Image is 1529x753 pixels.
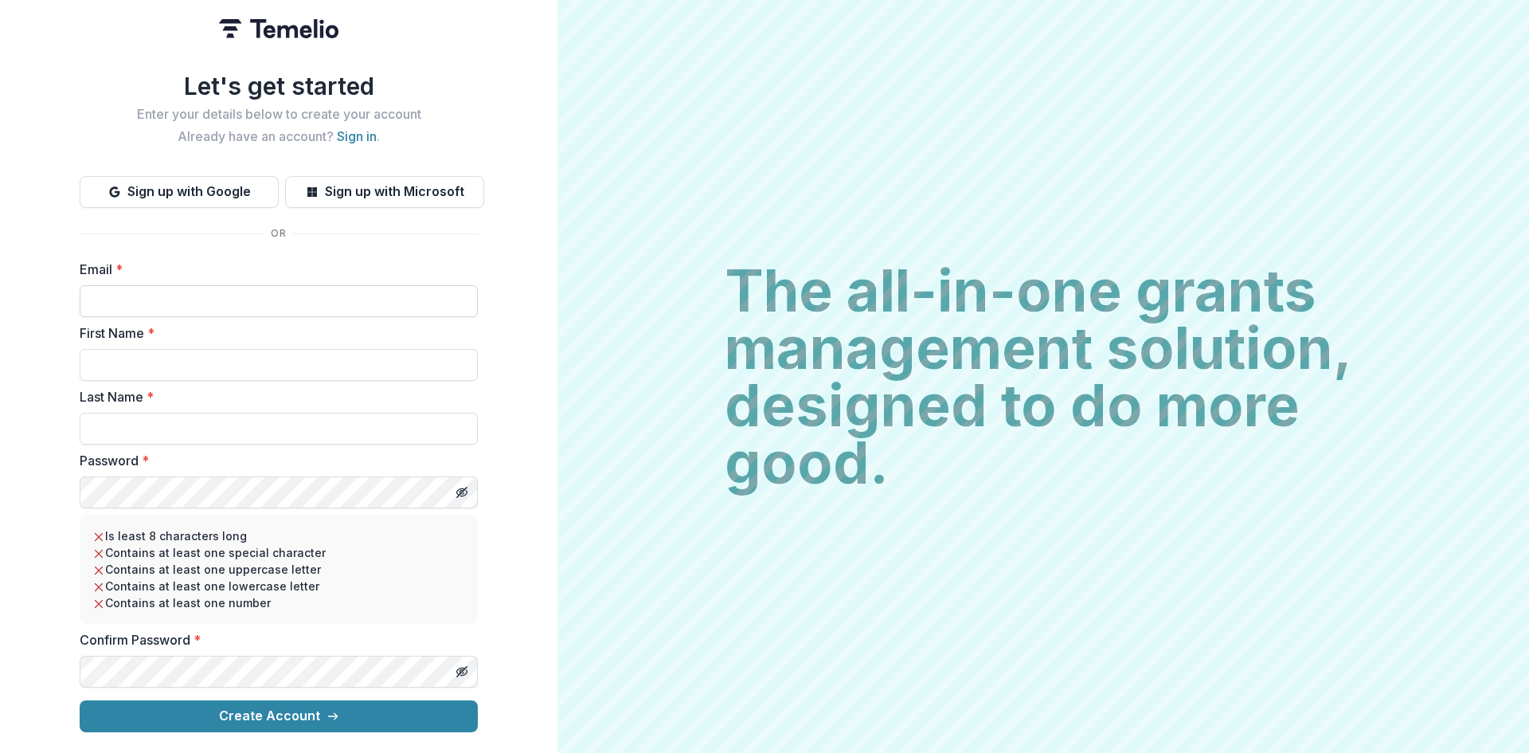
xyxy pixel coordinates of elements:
[219,19,338,38] img: Temelio
[80,72,478,100] h1: Let's get started
[80,387,468,406] label: Last Name
[92,527,465,544] li: Is least 8 characters long
[92,594,465,611] li: Contains at least one number
[80,260,468,279] label: Email
[449,480,475,505] button: Toggle password visibility
[80,451,468,470] label: Password
[80,129,478,144] h2: Already have an account? .
[80,630,468,649] label: Confirm Password
[285,176,484,208] button: Sign up with Microsoft
[80,324,468,343] label: First Name
[337,128,377,144] a: Sign in
[80,107,478,122] h2: Enter your details below to create your account
[92,578,465,594] li: Contains at least one lowercase letter
[80,176,279,208] button: Sign up with Google
[92,561,465,578] li: Contains at least one uppercase letter
[449,659,475,684] button: Toggle password visibility
[80,700,478,732] button: Create Account
[92,544,465,561] li: Contains at least one special character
